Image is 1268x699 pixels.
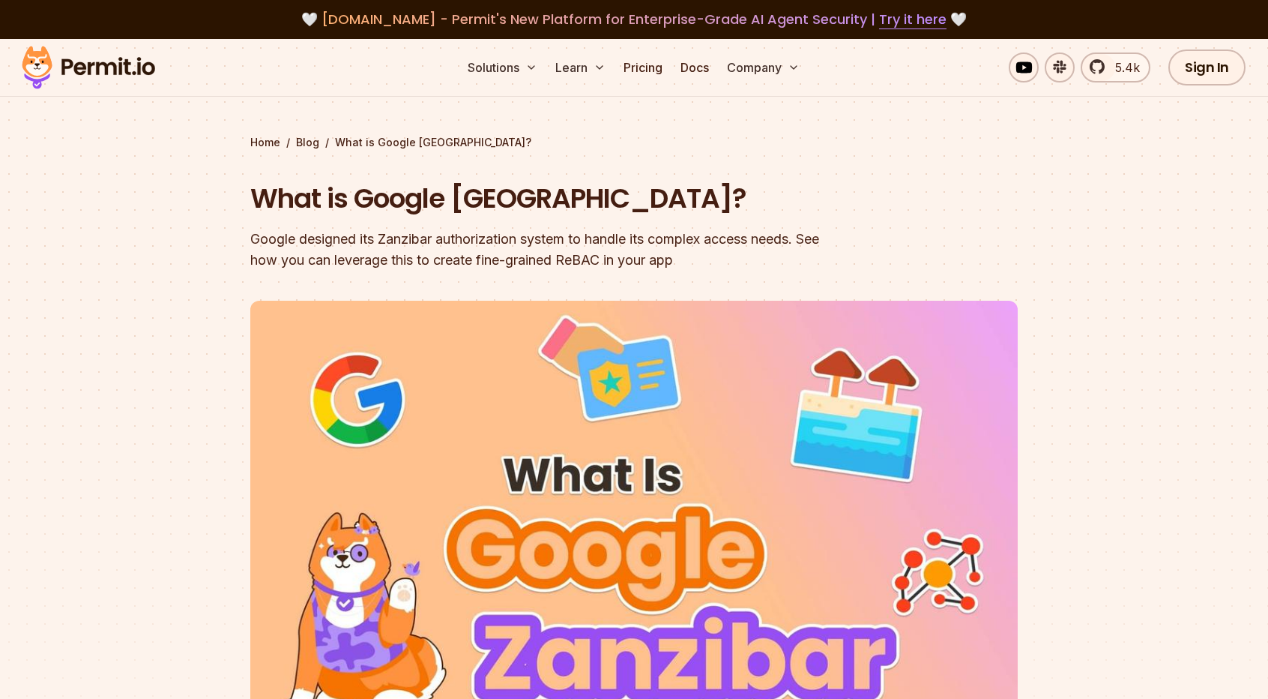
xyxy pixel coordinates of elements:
[1168,49,1246,85] a: Sign In
[1106,58,1140,76] span: 5.4k
[15,42,162,93] img: Permit logo
[674,52,715,82] a: Docs
[549,52,612,82] button: Learn
[250,229,826,271] div: Google designed its Zanzibar authorization system to handle its complex access needs. See how you...
[462,52,543,82] button: Solutions
[296,135,319,150] a: Blog
[618,52,668,82] a: Pricing
[250,135,280,150] a: Home
[250,135,1018,150] div: / /
[250,180,826,217] h1: What is Google [GEOGRAPHIC_DATA]?
[721,52,806,82] button: Company
[36,9,1232,30] div: 🤍 🤍
[321,10,947,28] span: [DOMAIN_NAME] - Permit's New Platform for Enterprise-Grade AI Agent Security |
[1081,52,1150,82] a: 5.4k
[879,10,947,29] a: Try it here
